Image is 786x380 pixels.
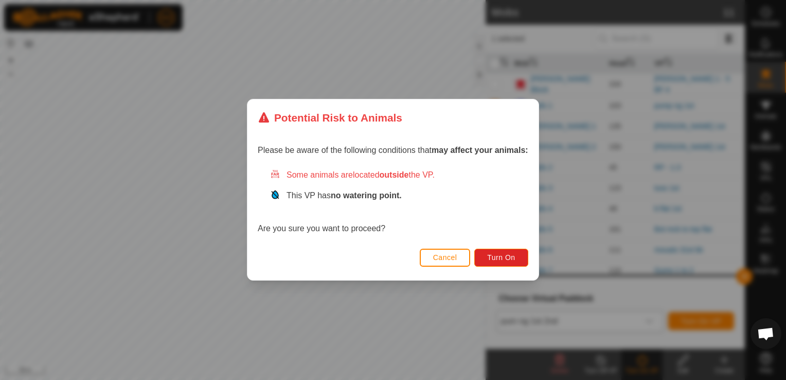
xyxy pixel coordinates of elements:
div: Are you sure you want to proceed? [258,169,528,235]
span: Turn On [488,254,515,262]
div: Potential Risk to Animals [258,110,402,126]
button: Turn On [475,249,528,267]
a: Open chat [751,318,781,349]
span: Cancel [433,254,457,262]
div: Some animals are [270,169,528,182]
span: This VP has [287,192,402,200]
button: Cancel [420,249,471,267]
strong: may affect your animals: [432,146,528,155]
strong: no watering point. [331,192,402,200]
span: located the VP. [353,171,435,180]
strong: outside [380,171,409,180]
span: Please be aware of the following conditions that [258,146,528,155]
